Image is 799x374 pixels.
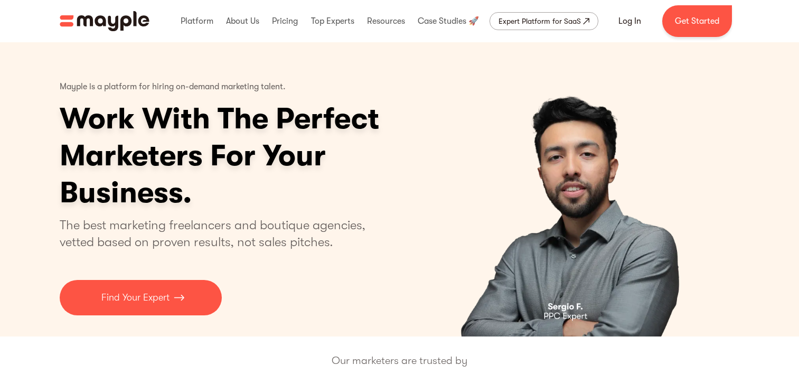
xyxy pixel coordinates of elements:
div: Top Experts [308,4,357,38]
a: Get Started [662,5,732,37]
div: 1 of 4 [410,42,740,336]
p: Find Your Expert [101,291,170,305]
img: Mayple logo [60,11,149,31]
div: carousel [410,42,740,336]
div: Expert Platform for SaaS [499,15,581,27]
p: Mayple is a platform for hiring on-demand marketing talent. [60,74,286,100]
a: home [60,11,149,31]
div: Pricing [269,4,300,38]
a: Log In [606,8,654,34]
div: Platform [178,4,216,38]
h1: Work With The Perfect Marketers For Your Business. [60,100,461,211]
a: Expert Platform for SaaS [490,12,598,30]
p: The best marketing freelancers and boutique agencies, vetted based on proven results, not sales p... [60,217,378,250]
div: Resources [364,4,408,38]
div: About Us [223,4,262,38]
a: Find Your Expert [60,280,222,315]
